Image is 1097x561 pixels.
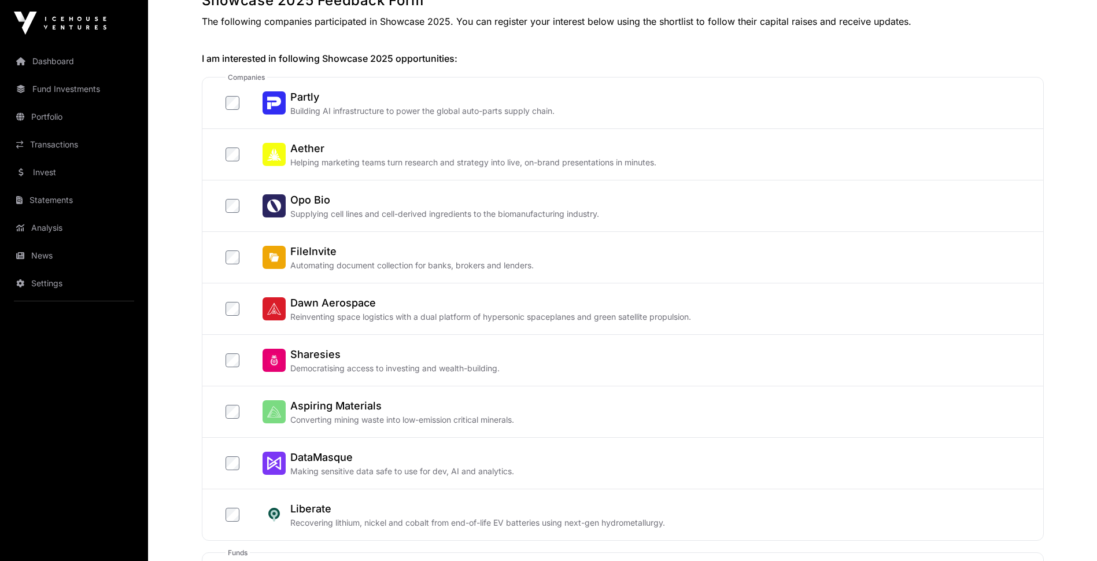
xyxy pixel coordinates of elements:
input: PartlyPartlyBuilding AI infrastructure to power the global auto-parts supply chain. [226,96,239,110]
h2: Sharesies [290,346,500,363]
img: Aspiring Materials [263,400,286,423]
p: Automating document collection for banks, brokers and lenders. [290,260,534,271]
img: Dawn Aerospace [263,297,286,320]
p: Building AI infrastructure to power the global auto-parts supply chain. [290,105,555,117]
input: FileInviteFileInviteAutomating document collection for banks, brokers and lenders. [226,250,239,264]
p: Supplying cell lines and cell-derived ingredients to the biomanufacturing industry. [290,208,599,220]
input: LiberateLiberateRecovering lithium, nickel and cobalt from end-of-life EV batteries using next-ge... [226,508,239,522]
img: FileInvite [263,246,286,269]
p: The following companies participated in Showcase 2025. You can register your interest below using... [202,14,1044,28]
a: Invest [9,160,139,185]
h2: Aspiring Materials [290,398,514,414]
img: Opo Bio [263,194,286,217]
p: Helping marketing teams turn research and strategy into live, on-brand presentations in minutes. [290,157,656,168]
h2: Opo Bio [290,192,599,208]
a: News [9,243,139,268]
img: Liberate [263,503,286,526]
h2: Partly [290,89,555,105]
a: Portfolio [9,104,139,130]
img: Partly [263,91,286,115]
a: Settings [9,271,139,296]
img: Icehouse Ventures Logo [14,12,106,35]
a: Dashboard [9,49,139,74]
p: Recovering lithium, nickel and cobalt from end-of-life EV batteries using next-gen hydrometallurgy. [290,517,665,529]
p: Democratising access to investing and wealth-building. [290,363,500,374]
img: Sharesies [263,349,286,372]
img: DataMasque [263,452,286,475]
h2: DataMasque [290,449,514,466]
a: Statements [9,187,139,213]
p: Making sensitive data safe to use for dev, AI and analytics. [290,466,514,477]
p: Reinventing space logistics with a dual platform of hypersonic spaceplanes and green satellite pr... [290,311,691,323]
span: companies [226,73,267,82]
h2: Liberate [290,501,665,517]
input: DataMasqueDataMasqueMaking sensitive data safe to use for dev, AI and analytics. [226,456,239,470]
iframe: Chat Widget [1039,505,1097,561]
input: Dawn AerospaceDawn AerospaceReinventing space logistics with a dual platform of hypersonic spacep... [226,302,239,316]
input: Opo BioOpo BioSupplying cell lines and cell-derived ingredients to the biomanufacturing industry. [226,199,239,213]
span: funds [226,548,250,558]
input: AetherAetherHelping marketing teams turn research and strategy into live, on-brand presentations ... [226,147,239,161]
a: Analysis [9,215,139,241]
a: Transactions [9,132,139,157]
input: Aspiring MaterialsAspiring MaterialsConverting mining waste into low-emission critical minerals. [226,405,239,419]
img: Aether [263,143,286,166]
p: Converting mining waste into low-emission critical minerals. [290,414,514,426]
a: Fund Investments [9,76,139,102]
h2: Dawn Aerospace [290,295,691,311]
h2: I am interested in following Showcase 2025 opportunities: [202,51,1044,65]
h2: Aether [290,141,656,157]
h2: FileInvite [290,243,534,260]
input: SharesiesSharesiesDemocratising access to investing and wealth-building. [226,353,239,367]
